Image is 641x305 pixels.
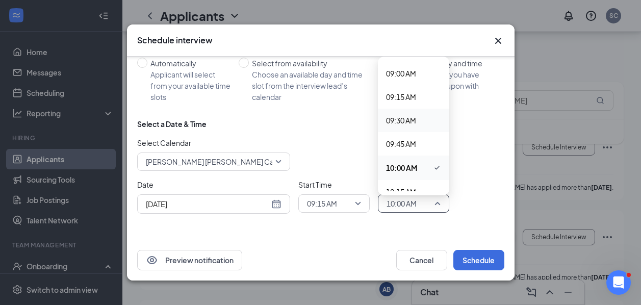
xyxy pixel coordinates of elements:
[386,138,416,149] span: 09:45 AM
[386,162,417,173] span: 10:00 AM
[137,119,207,129] div: Select a Date & Time
[387,196,417,211] span: 10:00 AM
[137,250,242,270] button: EyePreview notification
[146,254,158,266] svg: Eye
[492,35,504,47] button: Close
[396,250,447,270] button: Cancel
[252,69,373,103] div: Choose an available day and time slot from the interview lead’s calendar
[146,198,269,210] input: Aug 29, 2025
[146,154,295,169] span: [PERSON_NAME] [PERSON_NAME] Calendar
[386,68,416,79] span: 09:00 AM
[137,179,290,190] span: Date
[386,186,416,197] span: 10:15 AM
[433,162,441,174] svg: Checkmark
[150,58,230,69] div: Automatically
[492,35,504,47] svg: Cross
[137,137,290,148] span: Select Calendar
[137,35,213,46] h3: Schedule interview
[150,69,230,103] div: Applicant will select from your available time slots
[606,270,631,295] iframe: Intercom live chat
[453,250,504,270] button: Schedule
[307,196,337,211] span: 09:15 AM
[386,91,416,103] span: 09:15 AM
[298,179,370,190] span: Start Time
[252,58,373,69] div: Select from availability
[386,115,416,126] span: 09:30 AM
